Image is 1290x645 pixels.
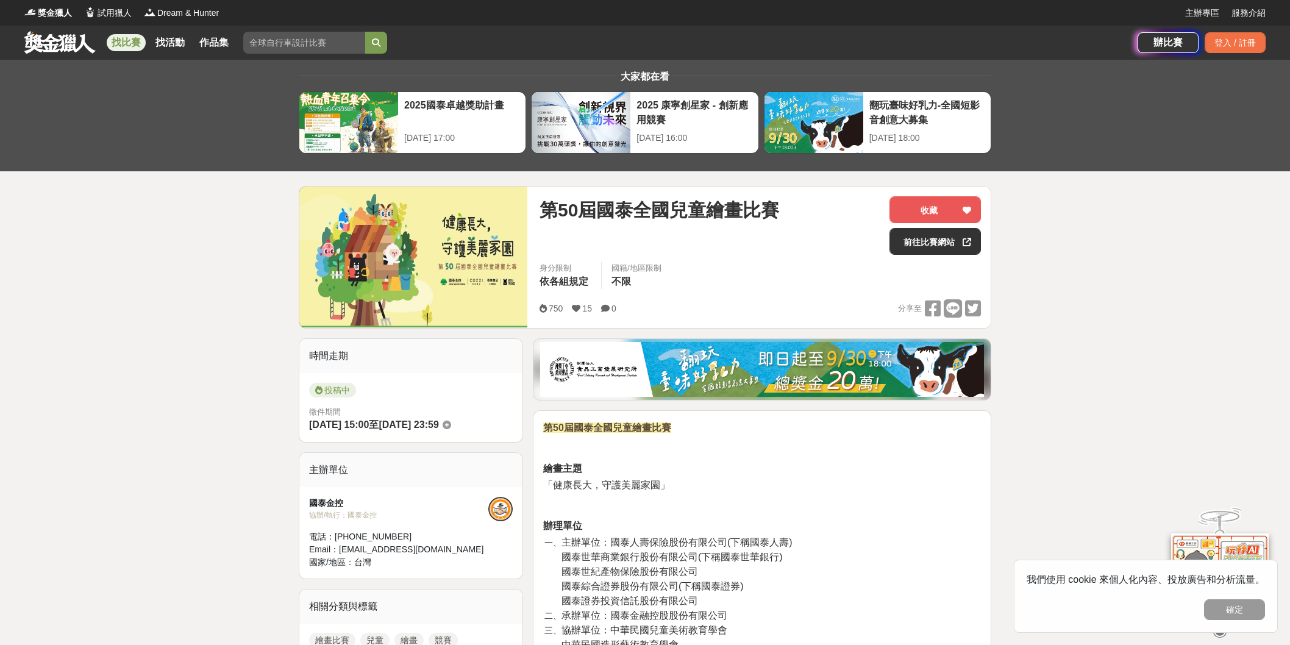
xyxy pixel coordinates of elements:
div: 主辦單位 [299,453,522,487]
a: 2025國泰卓越獎助計畫[DATE] 17:00 [299,91,526,154]
span: 依各組規定 [540,276,588,287]
span: 主辦單位：國泰人壽保險股份有限公司(下稱國泰人壽) [561,537,793,547]
span: 國泰綜合證券股份有限公司(下稱國泰證券) [561,581,744,591]
a: 找活動 [151,34,190,51]
img: Logo [24,6,37,18]
button: 確定 [1204,599,1265,620]
span: 國泰世紀產物保險股份有限公司 [561,566,698,577]
span: 承辦單位：國泰金融控股股份有限公司 [561,610,727,621]
strong: 第50屆國泰全國兒童繪畫比賽 [543,422,671,433]
div: 國泰金控 [309,497,488,510]
strong: 辦理單位 [543,521,582,531]
span: 試用獵人 [98,7,132,20]
a: 前往比賽網站 [889,228,981,255]
div: Email： [EMAIL_ADDRESS][DOMAIN_NAME] [309,543,488,556]
span: 分享至 [898,299,922,318]
span: 15 [582,304,592,313]
a: 找比賽 [107,34,146,51]
a: 作品集 [194,34,233,51]
span: Dream & Hunter [157,7,219,20]
div: 翻玩臺味好乳力-全國短影音創意大募集 [869,98,985,126]
a: Logo獎金獵人 [24,7,72,20]
strong: 繪畫主題 [543,463,582,474]
div: 身分限制 [540,262,591,274]
div: 2025 康寧創星家 - 創新應用競賽 [636,98,752,126]
a: Logo試用獵人 [84,7,132,20]
a: 2025 康寧創星家 - 創新應用競賽[DATE] 16:00 [531,91,758,154]
a: 主辦專區 [1185,7,1219,20]
div: [DATE] 18:00 [869,132,985,144]
span: 國家/地區： [309,557,354,567]
img: Logo [84,6,96,18]
span: 「健康長大，守護美麗家園」 [543,480,670,490]
a: 服務介紹 [1231,7,1266,20]
input: 全球自行車設計比賽 [243,32,365,54]
a: 翻玩臺味好乳力-全國短影音創意大募集[DATE] 18:00 [764,91,991,154]
div: 2025國泰卓越獎助計畫 [404,98,519,126]
button: 收藏 [889,196,981,223]
span: 國泰證券投資信託股份有限公司 [561,596,698,606]
span: 750 [549,304,563,313]
span: 至 [369,419,379,430]
div: 協辦/執行： 國泰金控 [309,510,488,521]
span: 我們使用 cookie 來個人化內容、投放廣告和分析流量。 [1027,574,1265,585]
span: 國泰世華商業銀行股份有限公司(下稱國泰世華銀行) [561,552,783,562]
div: 國籍/地區限制 [611,262,661,274]
img: 1c81a89c-c1b3-4fd6-9c6e-7d29d79abef5.jpg [540,342,984,397]
div: [DATE] 16:00 [636,132,752,144]
span: [DATE] 23:59 [379,419,438,430]
a: LogoDream & Hunter [144,7,219,20]
img: Cover Image [299,187,527,327]
div: 相關分類與標籤 [299,590,522,624]
span: 不限 [611,276,631,287]
img: d2146d9a-e6f6-4337-9592-8cefde37ba6b.png [1171,533,1269,615]
span: [DATE] 15:00 [309,419,369,430]
span: 0 [611,304,616,313]
div: 登入 / 註冊 [1205,32,1266,53]
span: 獎金獵人 [38,7,72,20]
span: 投稿中 [309,383,356,397]
span: 第50屆國泰全國兒童繪畫比賽 [540,196,779,224]
span: 台灣 [354,557,371,567]
span: 大家都在看 [618,71,672,82]
a: 辦比賽 [1138,32,1199,53]
img: Logo [144,6,156,18]
span: 協辦單位：中華民國兒童美術教育學會 [561,625,727,635]
div: 電話： [PHONE_NUMBER] [309,530,488,543]
div: 時間走期 [299,339,522,373]
div: [DATE] 17:00 [404,132,519,144]
span: 徵件期間 [309,407,341,416]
